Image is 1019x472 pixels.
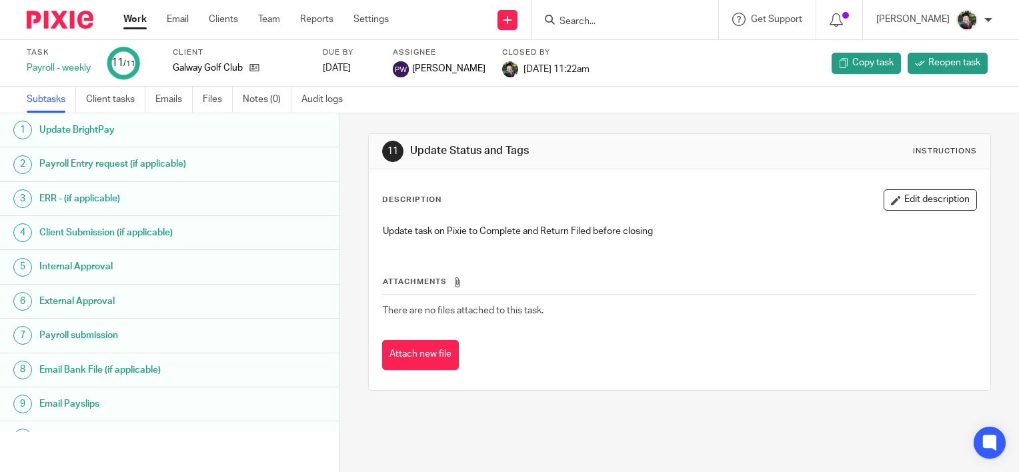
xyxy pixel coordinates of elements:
[852,56,894,69] span: Copy task
[243,87,291,113] a: Notes (0)
[13,361,32,379] div: 8
[39,257,230,277] h1: Internal Approval
[86,87,145,113] a: Client tasks
[383,306,544,315] span: There are no files attached to this task.
[383,278,447,285] span: Attachments
[27,11,93,29] img: Pixie
[39,394,230,414] h1: Email Payslips
[751,15,802,24] span: Get Support
[111,55,135,71] div: 11
[393,61,409,77] img: svg%3E
[323,61,376,75] div: [DATE]
[39,291,230,311] h1: External Approval
[383,225,976,238] p: Update task on Pixie to Complete and Return Filed before closing
[13,189,32,208] div: 3
[258,13,280,26] a: Team
[502,47,590,58] label: Closed by
[203,87,233,113] a: Files
[13,395,32,413] div: 9
[393,47,485,58] label: Assignee
[412,62,485,75] span: [PERSON_NAME]
[123,60,135,67] small: /11
[13,258,32,277] div: 5
[832,53,901,74] a: Copy task
[382,340,459,370] button: Attach new file
[908,53,988,74] a: Reopen task
[301,87,353,113] a: Audit logs
[502,61,518,77] img: Jade.jpeg
[155,87,193,113] a: Emails
[410,144,708,158] h1: Update Status and Tags
[39,223,230,243] h1: Client Submission (if applicable)
[27,47,91,58] label: Task
[353,13,389,26] a: Settings
[173,61,243,75] p: Galway Golf Club
[39,154,230,174] h1: Payroll Entry request (if applicable)
[123,13,147,26] a: Work
[27,61,91,75] div: Payroll - weekly
[13,155,32,174] div: 2
[167,13,189,26] a: Email
[13,326,32,345] div: 7
[13,121,32,139] div: 1
[928,56,980,69] span: Reopen task
[173,47,306,58] label: Client
[13,223,32,242] div: 4
[39,120,230,140] h1: Update BrightPay
[13,429,32,447] div: 10
[13,292,32,311] div: 6
[300,13,333,26] a: Reports
[524,64,590,73] span: [DATE] 11:22am
[39,325,230,345] h1: Payroll submission
[913,146,977,157] div: Instructions
[209,13,238,26] a: Clients
[876,13,950,26] p: [PERSON_NAME]
[39,189,230,209] h1: ERR - (if applicable)
[956,9,978,31] img: Jade.jpeg
[27,87,76,113] a: Subtasks
[382,141,403,162] div: 11
[39,360,230,380] h1: Email Bank File (if applicable)
[884,189,977,211] button: Edit description
[382,195,441,205] p: Description
[323,47,376,58] label: Due by
[558,16,678,28] input: Search
[39,428,230,448] h1: BrightPay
